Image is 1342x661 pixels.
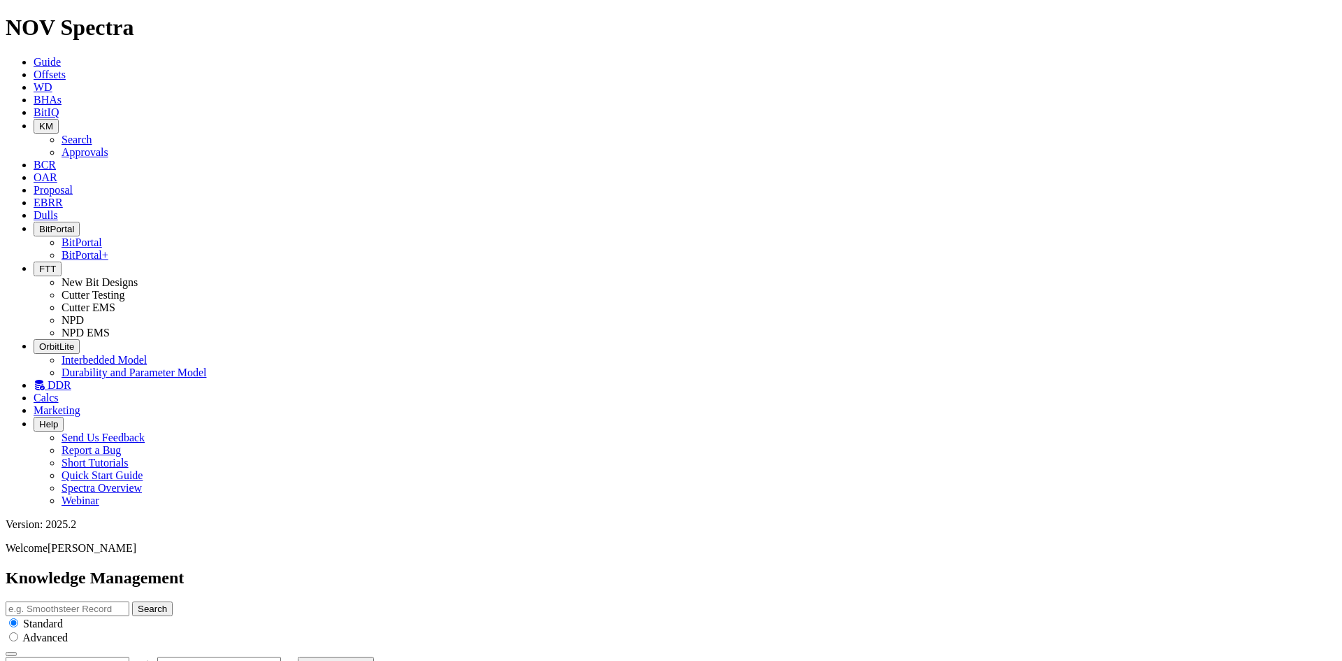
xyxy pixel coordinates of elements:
span: DDR [48,379,71,391]
a: Cutter Testing [62,289,125,301]
a: BitIQ [34,106,59,118]
a: Report a Bug [62,444,121,456]
a: EBRR [34,197,63,208]
a: Send Us Feedback [62,432,145,443]
a: OAR [34,171,57,183]
button: Help [34,417,64,432]
button: OrbitLite [34,339,80,354]
a: DDR [34,379,71,391]
p: Welcome [6,542,1336,555]
a: Guide [34,56,61,68]
button: FTT [34,262,62,276]
a: New Bit Designs [62,276,138,288]
a: Cutter EMS [62,301,115,313]
a: Spectra Overview [62,482,142,494]
a: Dulls [34,209,58,221]
button: KM [34,119,59,134]
a: BitPortal+ [62,249,108,261]
a: NPD EMS [62,327,110,339]
span: OrbitLite [39,341,74,352]
a: Quick Start Guide [62,469,143,481]
a: BitPortal [62,236,102,248]
a: Search [62,134,92,145]
a: NPD [62,314,84,326]
input: e.g. Smoothsteer Record [6,602,129,616]
div: Version: 2025.2 [6,518,1336,531]
span: Standard [23,618,63,630]
a: Interbedded Model [62,354,147,366]
a: Webinar [62,495,99,506]
span: Advanced [22,632,68,644]
span: BitPortal [39,224,74,234]
a: BCR [34,159,56,171]
span: [PERSON_NAME] [48,542,136,554]
h1: NOV Spectra [6,15,1336,41]
a: Durability and Parameter Model [62,367,207,378]
a: Short Tutorials [62,457,129,469]
span: FTT [39,264,56,274]
button: BitPortal [34,222,80,236]
a: Marketing [34,404,80,416]
span: Help [39,419,58,429]
h2: Knowledge Management [6,569,1336,588]
a: BHAs [34,94,62,106]
a: Approvals [62,146,108,158]
a: WD [34,81,52,93]
span: KM [39,121,53,132]
a: Calcs [34,392,59,404]
a: Proposal [34,184,73,196]
button: Search [132,602,173,616]
a: Offsets [34,69,66,80]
